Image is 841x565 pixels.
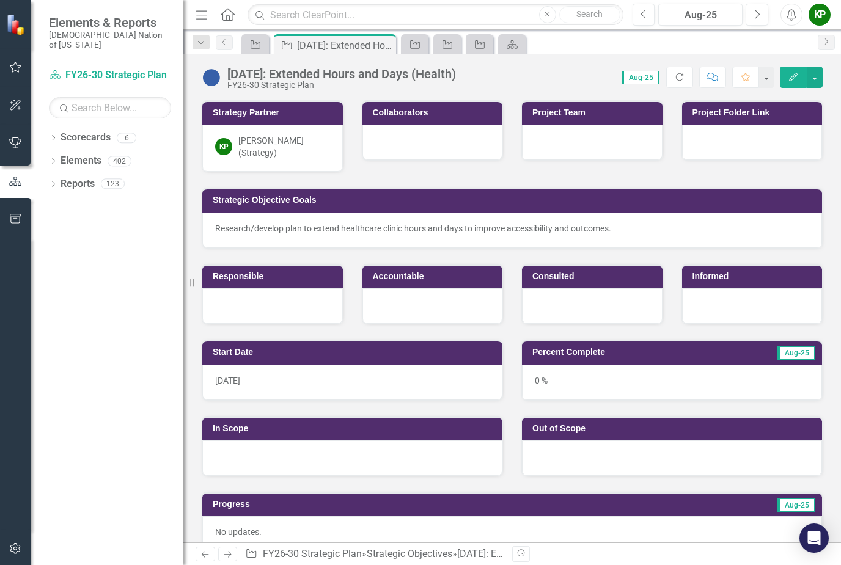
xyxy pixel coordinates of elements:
img: ClearPoint Strategy [6,13,28,35]
a: Reports [61,177,95,191]
div: [DATE]: Extended Hours and Days (Health) [297,38,393,53]
input: Search Below... [49,97,171,118]
div: KP [215,138,232,155]
div: [PERSON_NAME] (Strategy) [238,134,330,159]
span: Aug-25 [777,346,815,360]
img: Not Started [202,68,221,87]
a: Elements [61,154,101,168]
a: Strategic Objectives [367,548,452,560]
h3: Informed [692,272,817,281]
span: Aug-25 [622,71,659,84]
p: No updates. [215,526,809,538]
div: 0 % [522,365,822,400]
p: Research/develop plan to extend healthcare clinic hours and days to improve accessibility and out... [215,222,809,235]
button: KP [809,4,831,26]
a: Scorecards [61,131,111,145]
span: Elements & Reports [49,15,171,30]
div: » » [245,547,503,561]
small: [DEMOGRAPHIC_DATA] Nation of [US_STATE] [49,30,171,50]
div: 6 [117,133,136,143]
h3: Percent Complete [532,348,718,357]
h3: Project Folder Link [692,108,817,117]
h3: Collaborators [373,108,497,117]
div: Open Intercom Messenger [799,523,829,553]
h3: Strategy Partner [213,108,337,117]
div: [DATE]: Extended Hours and Days (Health) [457,548,639,560]
h3: Start Date [213,348,496,357]
span: [DATE] [215,376,240,385]
button: Search [559,6,620,23]
span: Search [576,9,603,19]
a: FY26-30 Strategic Plan [263,548,362,560]
a: FY26-30 Strategic Plan [49,68,171,82]
div: 123 [101,179,125,189]
div: FY26-30 Strategic Plan [227,81,456,90]
input: Search ClearPoint... [248,4,623,26]
h3: In Scope [213,424,496,433]
h3: Accountable [373,272,497,281]
span: Aug-25 [777,498,815,512]
button: Aug-25 [658,4,743,26]
h3: Strategic Objective Goals [213,195,816,205]
h3: Consulted [532,272,656,281]
div: [DATE]: Extended Hours and Days (Health) [227,67,456,81]
div: 402 [108,156,131,166]
h3: Responsible [213,272,337,281]
h3: Progress [213,500,509,509]
h3: Project Team [532,108,656,117]
h3: Out of Scope [532,424,816,433]
div: Aug-25 [663,8,738,23]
